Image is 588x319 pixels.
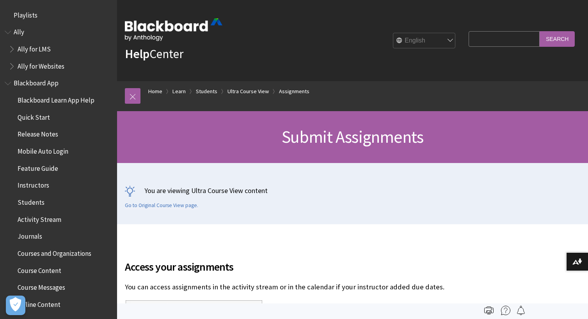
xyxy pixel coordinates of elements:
img: More help [501,306,510,315]
a: HelpCenter [125,46,183,62]
span: Ally for Websites [18,60,64,70]
nav: Book outline for Playlists [5,9,112,22]
a: Learn [172,87,186,96]
span: Offline Content [18,298,60,308]
span: Activity Stream [18,213,61,223]
a: Go to Original Course View page. [125,202,198,209]
p: You are viewing Ultra Course View content [125,186,580,195]
p: You can access assignments in the activity stream or in the calendar if your instructor added due... [125,282,465,292]
span: Course Messages [18,281,65,292]
img: Blackboard by Anthology [125,18,222,41]
button: Open Preferences [6,296,25,315]
a: Students [196,87,217,96]
img: Follow this page [516,306,526,315]
span: Ally [14,26,24,36]
span: Feature Guide [18,162,58,172]
span: Courses and Organizations [18,247,91,257]
span: Access your assignments [125,259,465,275]
span: Journals [18,230,42,241]
nav: Book outline for Anthology Ally Help [5,26,112,73]
span: Quick Start [18,111,50,121]
span: Submit Assignments [282,126,424,147]
span: Blackboard Learn App Help [18,94,94,104]
span: Playlists [14,9,37,19]
select: Site Language Selector [393,33,456,49]
span: Students [18,196,44,206]
a: Assignments [279,87,309,96]
span: Ally for LMS [18,43,51,53]
a: Ultra Course View [227,87,269,96]
input: Search [540,31,575,46]
span: Release Notes [18,128,58,138]
span: Mobile Auto Login [18,145,68,155]
img: Print [484,306,494,315]
span: Blackboard App [14,77,59,87]
strong: Help [125,46,149,62]
span: Course Content [18,264,61,275]
a: Home [148,87,162,96]
span: Instructors [18,179,49,190]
